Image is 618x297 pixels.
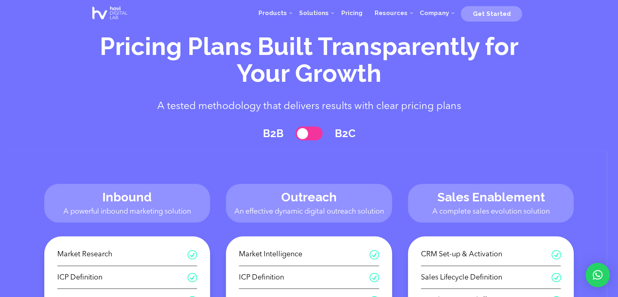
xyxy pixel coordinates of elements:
[239,248,369,261] span: Market Intelligence
[369,250,379,259] span: R
[374,9,407,17] span: Resources
[437,190,545,204] span: Sales Enablement
[551,273,561,282] span: R
[102,190,152,204] span: Inbound
[57,271,188,284] span: ICP Definition
[63,208,191,215] span: A powerful inbound marketing solution
[293,1,335,25] a: Solutions
[369,273,379,282] span: R
[461,7,522,19] a: Get Started
[432,208,550,215] span: A complete sales evolution solution
[413,1,455,25] a: Company
[187,273,197,282] span: R
[252,1,293,25] a: Products
[473,10,510,17] span: Get Started
[335,1,368,25] a: Pricing
[419,9,449,17] span: Company
[187,250,197,259] span: R
[258,9,287,17] span: Products
[234,208,384,215] span: An effective dynamic digital outreach solution
[551,250,561,259] span: R
[262,127,283,140] label: B2B
[421,248,551,261] span: CRM Set-up & Activation
[239,271,369,284] span: ICP Definition
[341,9,362,17] span: Pricing
[299,9,329,17] span: Solutions
[281,190,337,204] span: Outreach
[368,1,413,25] a: Resources
[421,271,551,284] span: Sales Lifecycle Definition
[57,248,188,261] span: Market Research
[335,127,356,140] label: B2C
